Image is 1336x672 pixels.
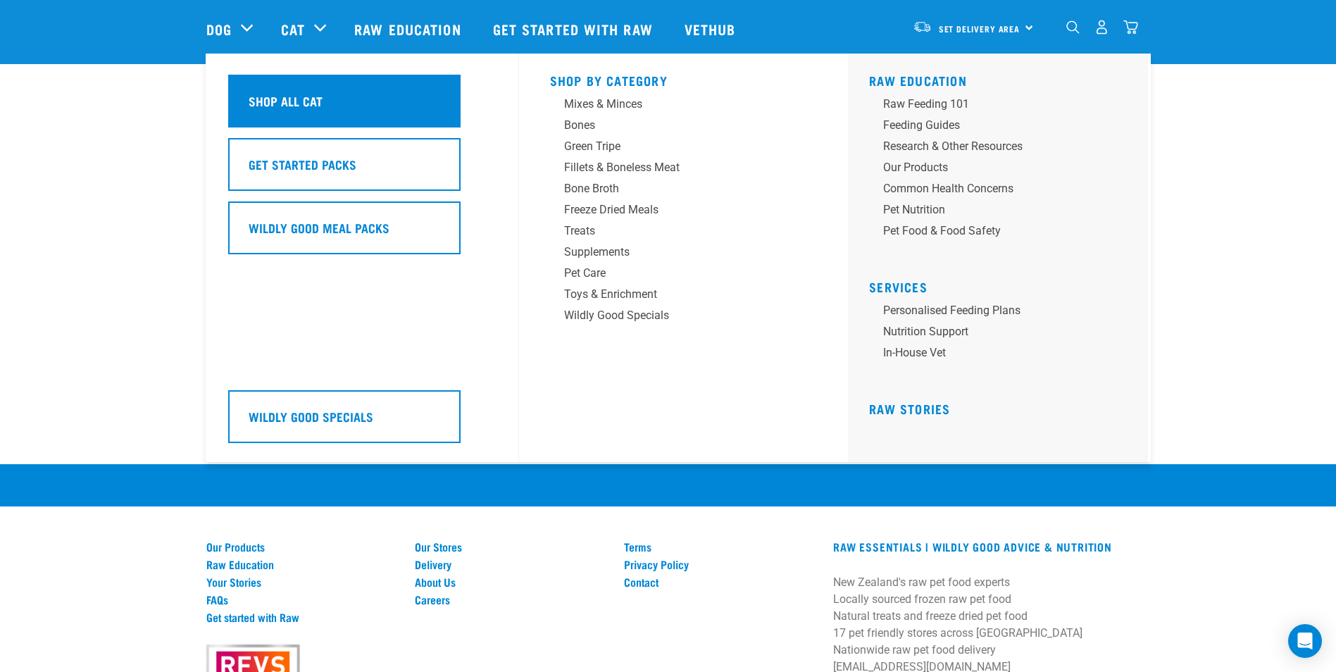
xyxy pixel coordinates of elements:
img: home-icon@2x.png [1123,20,1138,35]
a: Careers [415,593,607,606]
a: Get started with Raw [479,1,670,57]
div: Green Tripe [564,138,784,155]
div: Open Intercom Messenger [1288,624,1322,658]
div: Bones [564,117,784,134]
h5: Wildly Good Meal Packs [249,218,389,237]
div: Mixes & Minces [564,96,784,113]
div: Freeze Dried Meals [564,201,784,218]
div: Treats [564,223,784,239]
div: Feeding Guides [883,117,1103,134]
div: Pet Nutrition [883,201,1103,218]
a: Raw Education [340,1,478,57]
a: Wildly Good Specials [228,390,496,454]
a: Terms [624,540,816,553]
a: Raw Feeding 101 [869,96,1137,117]
a: Nutrition Support [869,323,1137,344]
div: Toys & Enrichment [564,286,784,303]
a: Get started with Raw [206,611,399,623]
a: Wildly Good Meal Packs [228,201,496,265]
div: Wildly Good Specials [564,307,784,324]
a: Common Health Concerns [869,180,1137,201]
div: Bone Broth [564,180,784,197]
a: Dog [206,18,232,39]
img: home-icon-1@2x.png [1066,20,1080,34]
a: Personalised Feeding Plans [869,302,1137,323]
a: Feeding Guides [869,117,1137,138]
a: Shop All Cat [228,75,496,138]
a: Green Tripe [550,138,818,159]
a: Your Stories [206,575,399,588]
img: user.png [1094,20,1109,35]
a: Our Stores [415,540,607,553]
a: Supplements [550,244,818,265]
h5: Shop By Category [550,73,818,85]
div: Research & Other Resources [883,138,1103,155]
a: Our Products [206,540,399,553]
a: Pet Care [550,265,818,286]
span: Set Delivery Area [939,26,1020,31]
a: Toys & Enrichment [550,286,818,307]
div: Pet Food & Food Safety [883,223,1103,239]
a: Fillets & Boneless Meat [550,159,818,180]
a: Contact [624,575,816,588]
div: Supplements [564,244,784,261]
a: Vethub [670,1,754,57]
a: Our Products [869,159,1137,180]
h5: Get Started Packs [249,155,356,173]
h5: Wildly Good Specials [249,407,373,425]
a: Pet Nutrition [869,201,1137,223]
a: Raw Stories [869,405,950,412]
div: Common Health Concerns [883,180,1103,197]
a: In-house vet [869,344,1137,366]
a: Cat [281,18,305,39]
div: Our Products [883,159,1103,176]
div: Fillets & Boneless Meat [564,159,784,176]
h5: Shop All Cat [249,92,323,110]
h5: Services [869,280,1137,291]
a: Pet Food & Food Safety [869,223,1137,244]
a: Delivery [415,558,607,571]
img: van-moving.png [913,20,932,33]
div: Raw Feeding 101 [883,96,1103,113]
a: Get Started Packs [228,138,496,201]
a: About Us [415,575,607,588]
a: Bone Broth [550,180,818,201]
h3: RAW ESSENTIALS | Wildly Good Advice & Nutrition [833,540,1130,553]
a: Research & Other Resources [869,138,1137,159]
a: Raw Education [869,77,967,84]
a: Wildly Good Specials [550,307,818,328]
div: Pet Care [564,265,784,282]
a: Mixes & Minces [550,96,818,117]
a: Freeze Dried Meals [550,201,818,223]
a: Privacy Policy [624,558,816,571]
a: Raw Education [206,558,399,571]
a: Treats [550,223,818,244]
a: FAQs [206,593,399,606]
a: Bones [550,117,818,138]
